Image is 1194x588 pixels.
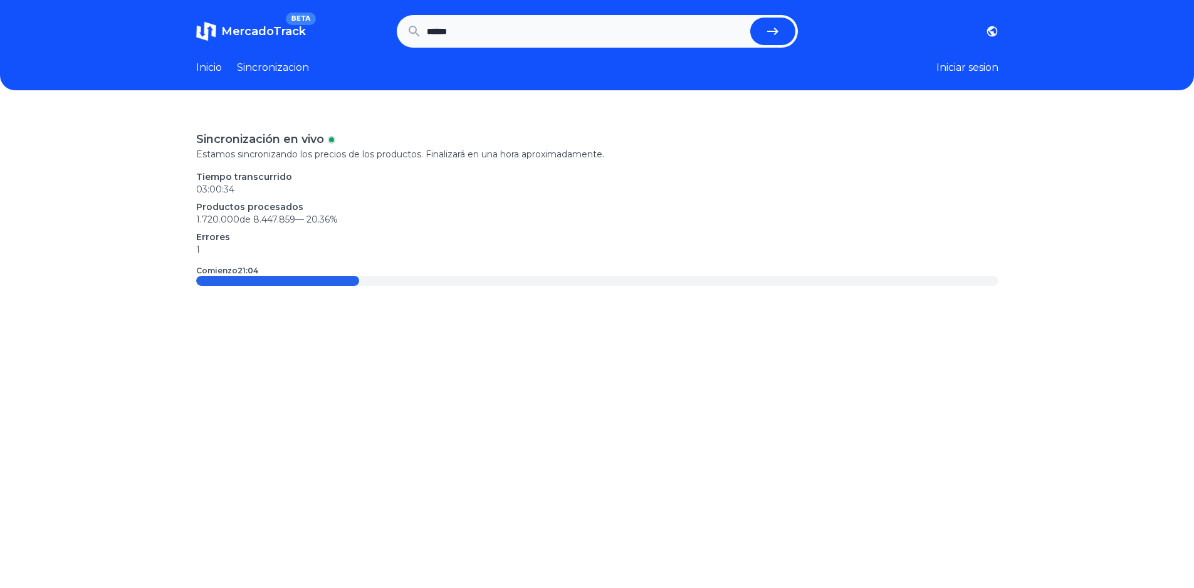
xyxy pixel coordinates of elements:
p: Estamos sincronizando los precios de los productos. Finalizará en una hora aproximadamente. [196,148,998,160]
span: BETA [286,13,315,25]
a: Sincronizacion [237,60,309,75]
button: Iniciar sesion [936,60,998,75]
p: 1.720.000 de 8.447.859 — [196,213,998,226]
p: Sincronización en vivo [196,130,324,148]
p: 1 [196,243,998,256]
a: Inicio [196,60,222,75]
span: MercadoTrack [221,24,306,38]
a: MercadoTrackBETA [196,21,306,41]
span: 20.36 % [306,214,338,225]
p: Errores [196,231,998,243]
p: Comienzo [196,266,258,276]
img: MercadoTrack [196,21,216,41]
p: Productos procesados [196,201,998,213]
time: 03:00:34 [196,184,234,195]
p: Tiempo transcurrido [196,171,998,183]
time: 21:04 [238,266,258,275]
